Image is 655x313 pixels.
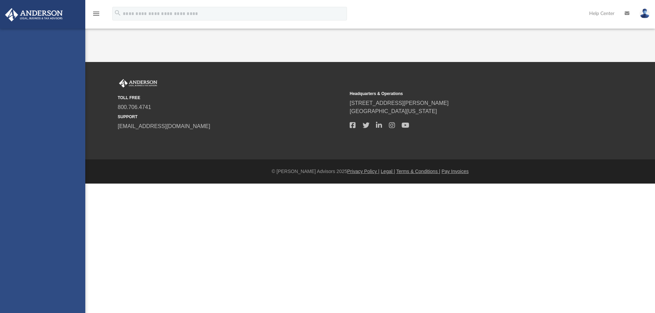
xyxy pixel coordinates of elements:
img: Anderson Advisors Platinum Portal [118,79,159,88]
a: 800.706.4741 [118,104,151,110]
a: [GEOGRAPHIC_DATA][US_STATE] [350,108,437,114]
small: TOLL FREE [118,95,345,101]
a: Terms & Conditions | [396,169,440,174]
a: Legal | [381,169,395,174]
i: menu [92,10,100,18]
small: Headquarters & Operations [350,91,577,97]
a: menu [92,13,100,18]
img: Anderson Advisors Platinum Portal [3,8,65,21]
a: [EMAIL_ADDRESS][DOMAIN_NAME] [118,123,210,129]
small: SUPPORT [118,114,345,120]
img: User Pic [640,9,650,18]
a: [STREET_ADDRESS][PERSON_NAME] [350,100,449,106]
div: © [PERSON_NAME] Advisors 2025 [85,168,655,175]
a: Pay Invoices [441,169,468,174]
a: Privacy Policy | [347,169,380,174]
i: search [114,9,121,17]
